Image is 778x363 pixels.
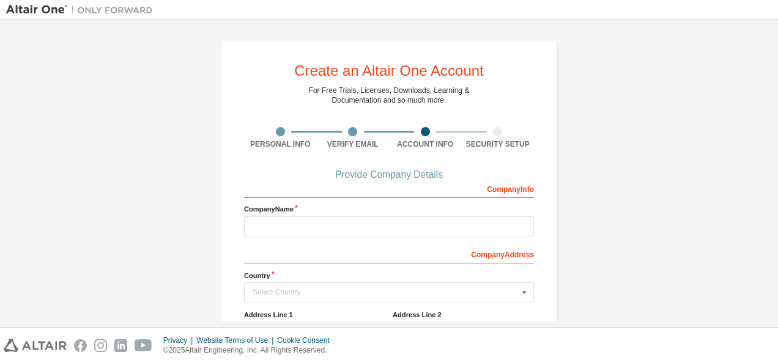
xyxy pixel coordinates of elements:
[163,335,196,345] div: Privacy
[244,204,534,214] label: Company Name
[74,339,87,352] img: facebook.svg
[244,139,317,149] div: Personal Info
[317,139,390,149] div: Verify Email
[389,139,462,149] div: Account Info
[244,310,385,320] label: Address Line 1
[196,335,277,345] div: Website Terms of Use
[253,288,519,296] div: Select Country
[244,178,534,198] div: Company Info
[114,339,127,352] img: linkedin.svg
[163,345,337,356] p: © 2025 Altair Engineering, Inc. All Rights Reserved.
[244,244,534,263] div: Company Address
[244,171,534,178] div: Provide Company Details
[4,339,67,352] img: altair_logo.svg
[309,86,470,105] div: For Free Trials, Licenses, Downloads, Learning & Documentation and so much more.
[393,310,534,320] label: Address Line 2
[277,335,336,345] div: Cookie Consent
[294,64,484,78] div: Create an Altair One Account
[135,339,152,352] img: youtube.svg
[244,271,534,280] label: Country
[462,139,535,149] div: Security Setup
[94,339,107,352] img: instagram.svg
[6,4,159,16] img: Altair One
